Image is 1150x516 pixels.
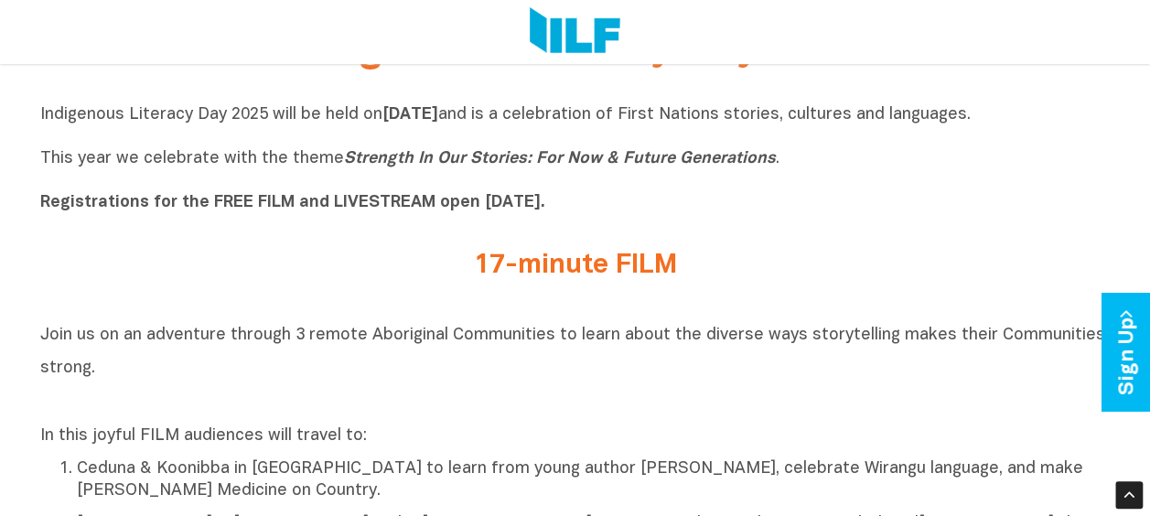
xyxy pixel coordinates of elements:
[232,251,919,281] h2: 17-minute FILM
[344,151,776,167] i: Strength In Our Stories: For Now & Future Generations
[1115,481,1143,509] div: Scroll Back to Top
[77,458,1111,502] p: Ceduna & Koonibba in [GEOGRAPHIC_DATA] to learn from young author [PERSON_NAME], celebrate Wirang...
[40,425,1111,447] p: In this joyful FILM audiences will travel to:
[382,107,438,123] b: [DATE]
[40,104,1111,214] p: Indigenous Literacy Day 2025 will be held on and is a celebration of First Nations stories, cultu...
[40,195,545,210] b: Registrations for the FREE FILM and LIVESTREAM open [DATE].
[40,328,1105,376] span: Join us on an adventure through 3 remote Aboriginal Communities to learn about the diverse ways s...
[530,7,620,57] img: Logo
